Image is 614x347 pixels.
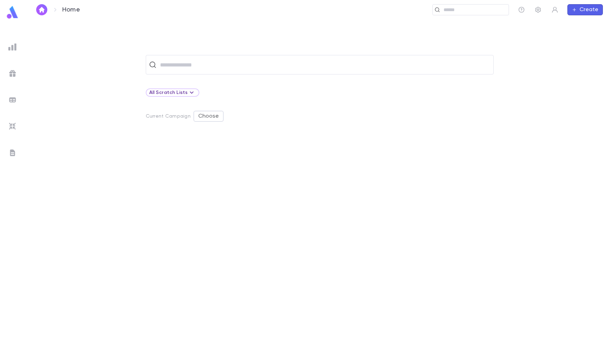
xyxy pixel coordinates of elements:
p: Current Campaign [146,113,191,119]
div: All Scratch Lists [149,88,196,97]
img: campaigns_grey.99e729a5f7ee94e3726e6486bddda8f1.svg [8,69,17,78]
p: Home [62,6,80,14]
div: All Scratch Lists [146,88,200,97]
img: logo [6,6,19,19]
img: letters_grey.7941b92b52307dd3b8a917253454ce1c.svg [8,149,17,157]
img: home_white.a664292cf8c1dea59945f0da9f25487c.svg [38,7,46,13]
img: batches_grey.339ca447c9d9533ef1741baa751efc33.svg [8,96,17,104]
button: Choose [193,111,224,122]
img: reports_grey.c525e4749d1bce6a11f5fe2a8de1b229.svg [8,43,17,51]
button: Create [567,4,603,15]
img: imports_grey.530a8a0e642e233f2baf0ef88e8c9fcb.svg [8,122,17,131]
